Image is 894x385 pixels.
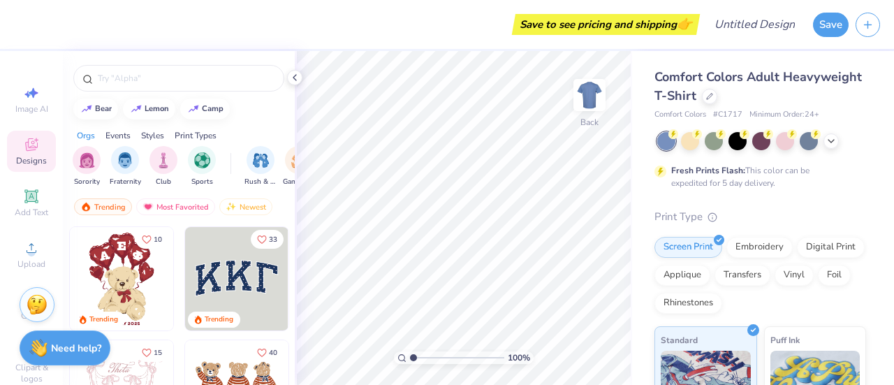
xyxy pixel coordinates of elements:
img: trend_line.gif [131,105,142,113]
span: Comfort Colors [654,109,706,121]
div: Applique [654,265,710,286]
img: Fraternity Image [117,152,133,168]
span: Sorority [74,177,100,187]
span: Minimum Order: 24 + [749,109,819,121]
button: lemon [123,99,175,119]
span: Standard [661,333,698,347]
strong: Fresh Prints Flash: [671,165,745,176]
div: Trending [205,314,233,325]
div: This color can be expedited for 5 day delivery. [671,164,843,189]
span: Game Day [283,177,315,187]
div: filter for Game Day [283,146,315,187]
img: edfb13fc-0e43-44eb-bea2-bf7fc0dd67f9 [288,227,391,330]
span: 10 [154,236,162,243]
strong: Need help? [51,342,101,355]
button: filter button [110,146,141,187]
img: 3b9aba4f-e317-4aa7-a679-c95a879539bd [185,227,288,330]
img: trend_line.gif [188,105,199,113]
span: Upload [17,259,45,270]
img: e74243e0-e378-47aa-a400-bc6bcb25063a [173,227,276,330]
div: Events [105,129,131,142]
button: bear [73,99,118,119]
span: 40 [269,349,277,356]
div: Trending [89,314,118,325]
span: 33 [269,236,277,243]
div: Trending [74,198,132,215]
div: camp [202,105,223,112]
button: Like [251,230,284,249]
img: Sorority Image [79,152,95,168]
div: filter for Sports [188,146,216,187]
button: filter button [283,146,315,187]
span: Puff Ink [770,333,800,347]
button: filter button [188,146,216,187]
span: 15 [154,349,162,356]
img: Sports Image [194,152,210,168]
div: Digital Print [797,237,865,258]
input: Untitled Design [703,10,806,38]
div: Styles [141,129,164,142]
img: Club Image [156,152,171,168]
input: Try "Alpha" [96,71,275,85]
div: Save to see pricing and shipping [515,14,696,35]
div: Transfers [715,265,770,286]
div: Print Type [654,209,866,225]
span: Designs [16,155,47,166]
img: Game Day Image [291,152,307,168]
div: Back [580,116,599,129]
button: Save [813,13,849,37]
div: Vinyl [775,265,814,286]
img: Newest.gif [226,202,237,212]
div: Print Types [175,129,217,142]
span: Add Text [15,207,48,218]
div: Embroidery [726,237,793,258]
img: most_fav.gif [142,202,154,212]
div: filter for Club [149,146,177,187]
button: Like [135,230,168,249]
div: Orgs [77,129,95,142]
div: Screen Print [654,237,722,258]
div: lemon [145,105,169,112]
span: Sports [191,177,213,187]
img: trending.gif [80,202,91,212]
button: filter button [244,146,277,187]
div: Foil [818,265,851,286]
button: camp [180,99,230,119]
span: Fraternity [110,177,141,187]
span: Clipart & logos [7,362,56,384]
span: Comfort Colors Adult Heavyweight T-Shirt [654,68,862,104]
button: filter button [149,146,177,187]
span: 100 % [508,351,530,364]
div: Most Favorited [136,198,215,215]
button: Like [251,343,284,362]
button: filter button [73,146,101,187]
img: Back [576,81,603,109]
div: Newest [219,198,272,215]
img: 587403a7-0594-4a7f-b2bd-0ca67a3ff8dd [70,227,173,330]
span: Rush & Bid [244,177,277,187]
span: 👉 [677,15,692,32]
div: filter for Fraternity [110,146,141,187]
img: Rush & Bid Image [253,152,269,168]
button: Like [135,343,168,362]
img: trend_line.gif [81,105,92,113]
div: Rhinestones [654,293,722,314]
div: bear [95,105,112,112]
span: # C1717 [713,109,742,121]
span: Club [156,177,171,187]
div: filter for Rush & Bid [244,146,277,187]
div: filter for Sorority [73,146,101,187]
span: Image AI [15,103,48,115]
